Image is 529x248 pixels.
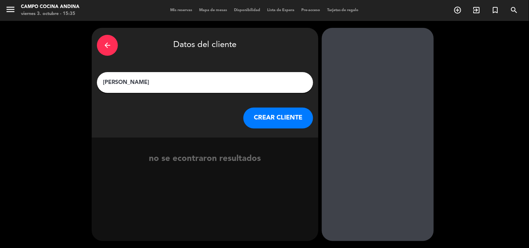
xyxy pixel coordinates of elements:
[231,8,264,12] span: Disponibilidad
[92,152,318,166] div: no se econtraron resultados
[243,108,313,129] button: CREAR CLIENTE
[491,6,500,14] i: turned_in_not
[5,4,16,15] i: menu
[454,6,462,14] i: add_circle_outline
[473,6,481,14] i: exit_to_app
[196,8,231,12] span: Mapa de mesas
[298,8,324,12] span: Pre-acceso
[264,8,298,12] span: Lista de Espera
[97,33,313,57] div: Datos del cliente
[102,78,308,87] input: Escriba nombre, correo electrónico o número de teléfono...
[510,6,519,14] i: search
[21,10,80,17] div: viernes 3. octubre - 15:35
[5,4,16,17] button: menu
[167,8,196,12] span: Mis reservas
[324,8,362,12] span: Tarjetas de regalo
[21,3,80,10] div: Campo Cocina Andina
[103,41,112,49] i: arrow_back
